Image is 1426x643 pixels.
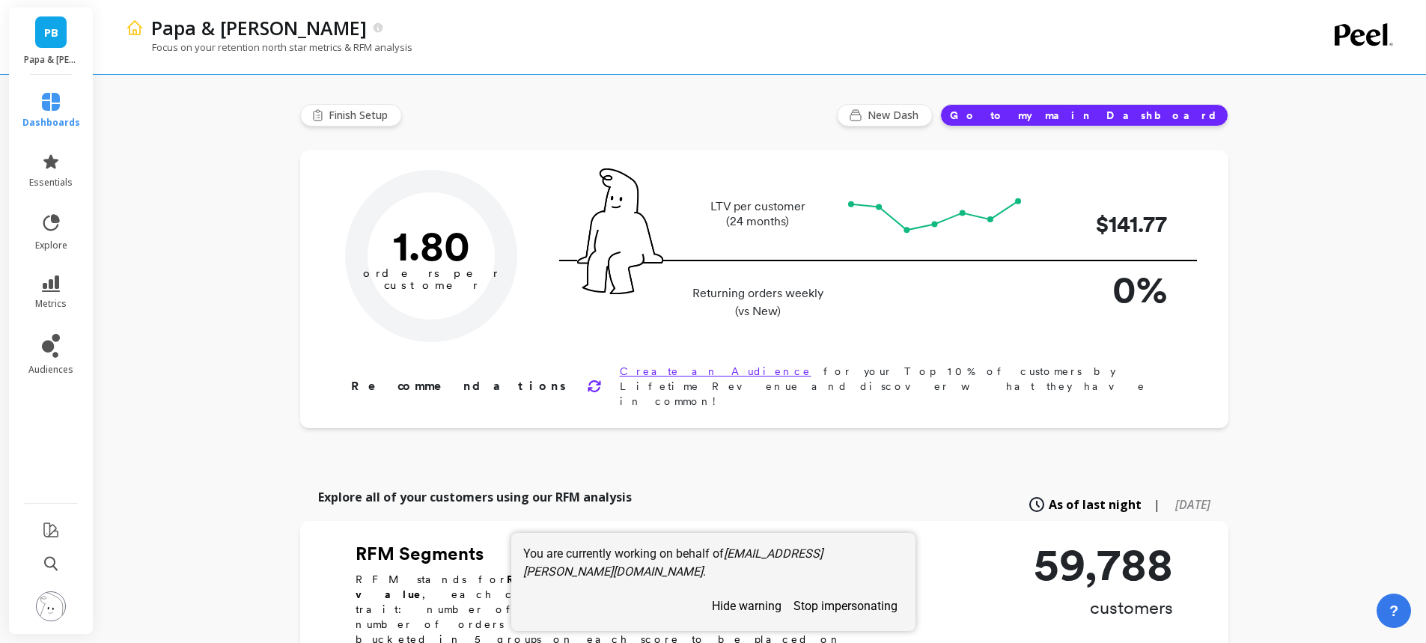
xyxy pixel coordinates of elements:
[36,591,66,621] img: profile picture
[351,377,569,395] p: Recommendations
[363,266,499,280] tspan: orders per
[523,545,904,593] div: You are currently working on behalf of .
[126,40,412,54] p: Focus on your retention north star metrics & RFM analysis
[1034,542,1173,587] p: 59,788
[688,284,828,320] p: Returning orders weekly (vs New)
[1377,594,1411,628] button: ?
[1047,207,1167,241] p: $141.77
[1154,496,1160,514] span: |
[620,365,811,377] a: Create an Audience
[1049,496,1142,514] span: As of last night
[24,54,79,66] p: Papa & Barkley
[706,593,787,619] button: hide warning
[688,199,828,229] p: LTV per customer (24 months)
[35,240,67,252] span: explore
[837,104,933,127] button: New Dash
[1034,596,1173,620] p: customers
[1175,496,1210,513] span: [DATE]
[151,15,367,40] p: Papa & Barkley
[868,108,923,123] span: New Dash
[620,364,1180,409] p: for your Top 10% of customers by Lifetime Revenue and discover what they have in common!
[1389,600,1398,621] span: ?
[300,104,402,127] button: Finish Setup
[1047,261,1167,317] p: 0%
[28,364,73,376] span: audiences
[44,24,58,41] span: PB
[29,177,73,189] span: essentials
[356,542,865,566] h2: RFM Segments
[318,488,632,506] p: Explore all of your customers using our RFM analysis
[35,298,67,310] span: metrics
[383,278,478,292] tspan: customer
[940,104,1228,127] button: Go to my main Dashboard
[787,593,904,619] button: stop impersonating
[577,168,663,294] img: pal seatted on line
[126,19,144,37] img: header icon
[329,108,392,123] span: Finish Setup
[392,221,469,270] text: 1.80
[22,117,80,129] span: dashboards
